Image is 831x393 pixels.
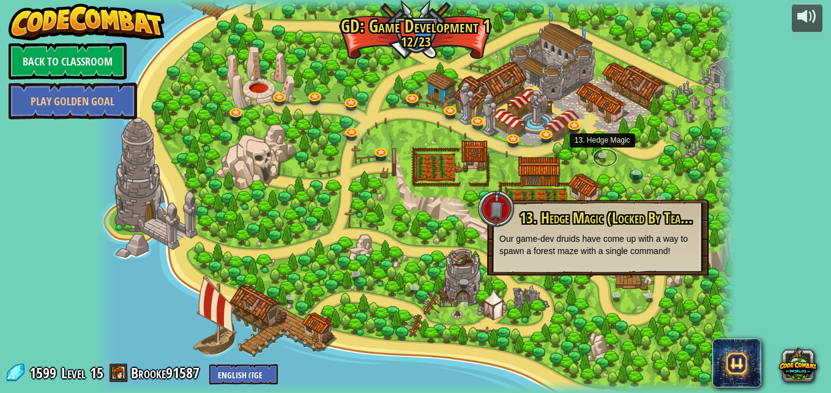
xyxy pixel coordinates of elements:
[9,83,137,119] a: Play Golden Goal
[61,363,86,383] span: Level
[520,208,706,228] span: 13. Hedge Magic (Locked By Teacher)
[9,4,165,40] img: CodeCombat - Learn how to code by playing a game
[131,363,203,383] a: Brooke91587
[792,4,822,32] button: Adjust volume
[29,363,60,383] span: 1599
[499,233,696,257] p: Our game-dev druids have come up with a way to spawn a forest maze with a single command!
[90,363,103,383] span: 15
[9,43,127,80] a: Back to Classroom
